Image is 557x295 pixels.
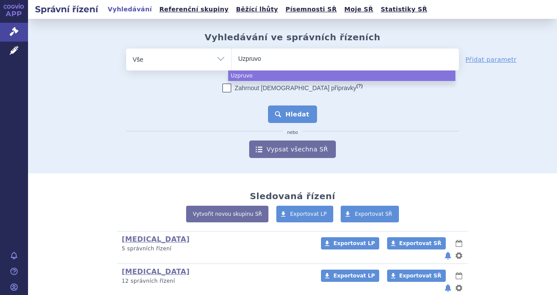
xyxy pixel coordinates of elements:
a: Exportovat LP [276,206,334,222]
a: Přidat parametr [465,55,517,64]
a: Moje SŘ [342,4,376,15]
a: Běžící lhůty [233,4,281,15]
span: Exportovat SŘ [355,211,392,217]
label: Zahrnout [DEMOGRAPHIC_DATA] přípravky [222,84,363,92]
a: Vyhledávání [105,4,155,15]
li: Uzpruvo [228,70,455,81]
a: Písemnosti SŘ [283,4,339,15]
a: Exportovat SŘ [341,206,399,222]
h2: Sledovaná řízení [250,191,335,201]
h2: Správní řízení [28,3,105,15]
a: [MEDICAL_DATA] [122,267,190,276]
a: Referenční skupiny [157,4,231,15]
button: Hledat [268,105,317,123]
button: notifikace [444,250,452,261]
a: Exportovat SŘ [387,270,446,282]
span: Exportovat SŘ [399,240,441,246]
a: Statistiky SŘ [378,4,430,15]
span: Exportovat LP [333,273,375,279]
a: [MEDICAL_DATA] [122,235,190,243]
a: Exportovat LP [321,270,379,282]
h2: Vyhledávání ve správních řízeních [204,32,381,42]
button: notifikace [444,283,452,293]
span: Exportovat SŘ [399,273,441,279]
a: Exportovat SŘ [387,237,446,249]
a: Exportovat LP [321,237,379,249]
a: Vytvořit novou skupinu SŘ [186,206,268,222]
p: 12 správních řízení [122,277,310,285]
span: Exportovat LP [290,211,327,217]
p: 5 správních řízení [122,245,310,253]
button: lhůty [455,270,463,281]
span: Exportovat LP [333,240,375,246]
button: lhůty [455,238,463,249]
button: nastavení [455,283,463,293]
button: nastavení [455,250,463,261]
abbr: (?) [356,83,363,89]
i: nebo [283,130,303,135]
a: Vypsat všechna SŘ [249,140,336,158]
